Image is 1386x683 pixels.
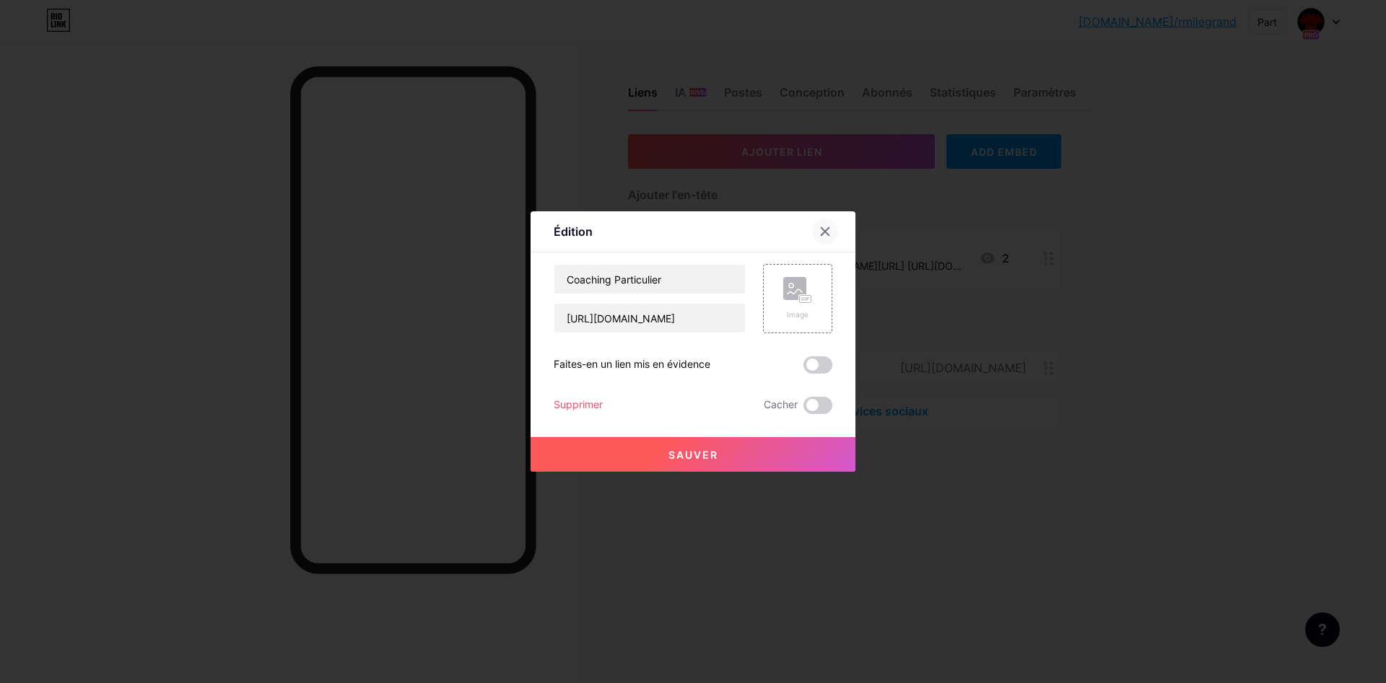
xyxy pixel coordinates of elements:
button: Sauver [531,437,855,472]
div: Faites-en un lien mis en évidence [554,356,710,374]
input: URL [554,304,745,332]
span: Sauver [668,449,718,461]
span: Cacher [764,397,798,414]
div: Supprimer [554,397,603,414]
div: Édition [554,223,593,240]
div: Image [783,309,812,320]
input: Titre [554,265,745,294]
